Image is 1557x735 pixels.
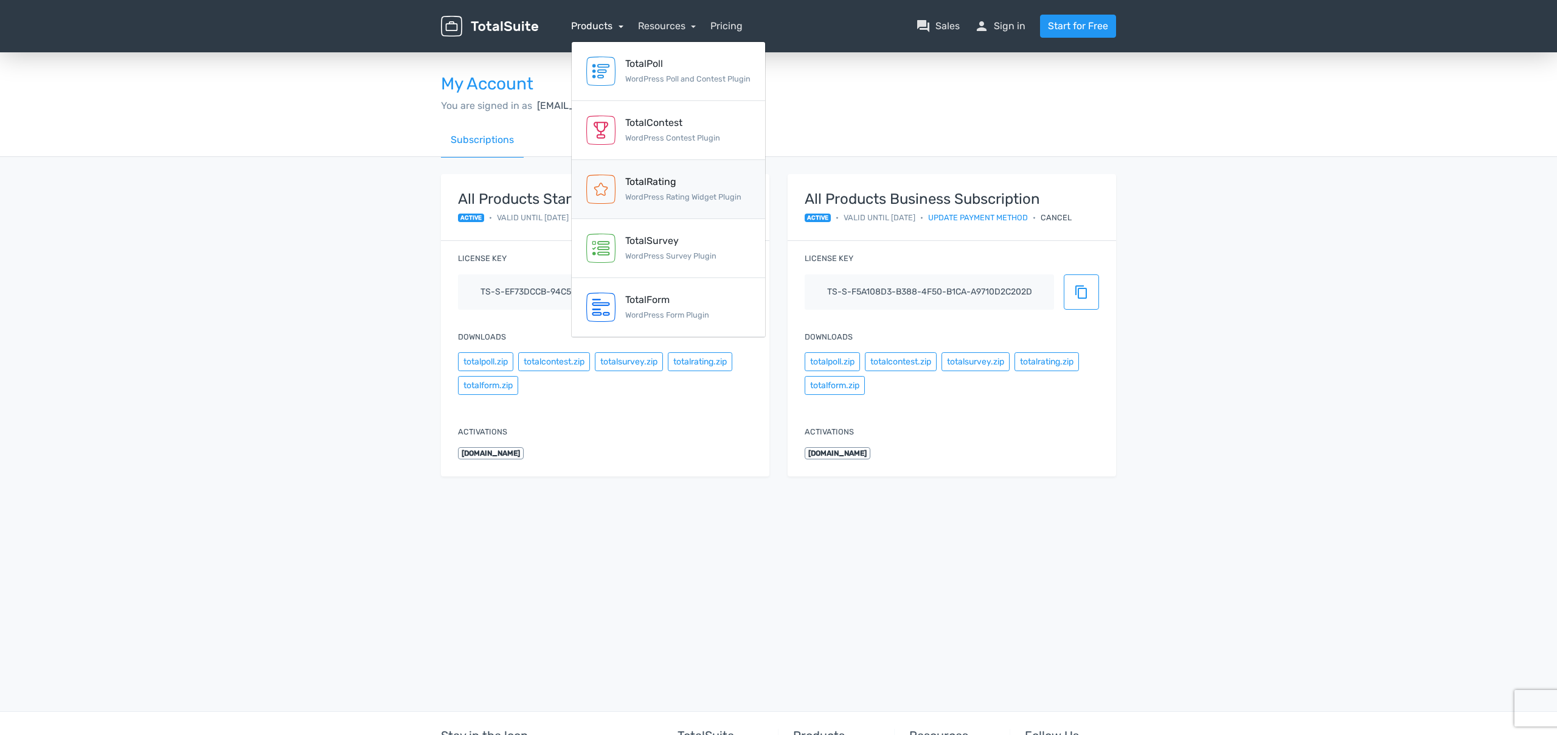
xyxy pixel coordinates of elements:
div: TotalRating [625,175,741,189]
span: person [974,19,989,33]
span: [DOMAIN_NAME] [805,447,870,459]
small: WordPress Contest Plugin [625,133,720,142]
label: Downloads [458,331,506,343]
a: TotalForm WordPress Form Plugin [572,278,765,337]
label: Activations [805,426,854,437]
button: content_copy [1064,274,1099,310]
div: TotalForm [625,293,709,307]
div: TotalPoll [625,57,751,71]
img: TotalSurvey [586,234,616,263]
label: License key [458,253,507,264]
img: TotalPoll [586,57,616,86]
a: Pricing [710,19,743,33]
label: Downloads [805,331,853,343]
img: TotalForm [586,293,616,322]
button: totalcontest.zip [518,352,590,371]
button: totalform.zip [458,376,518,395]
small: WordPress Poll and Contest Plugin [625,74,751,83]
a: TotalPoll WordPress Poll and Contest Plugin [572,42,765,101]
small: WordPress Survey Plugin [625,251,716,260]
span: Valid until [DATE] [497,212,569,223]
a: TotalSurvey WordPress Survey Plugin [572,219,765,278]
div: Cancel [1041,212,1072,223]
span: You are signed in as [441,100,532,111]
span: [EMAIL_ADDRESS][DOMAIN_NAME], [537,100,704,111]
button: totalcontest.zip [865,352,937,371]
span: [DOMAIN_NAME] [458,447,524,459]
a: Products [571,20,623,32]
span: • [920,212,923,223]
a: TotalContest WordPress Contest Plugin [572,101,765,160]
a: TotalRating WordPress Rating Widget Plugin [572,160,765,219]
strong: All Products Starter Subscription [458,191,679,207]
a: Subscriptions [441,123,524,158]
button: totalform.zip [805,376,865,395]
div: TotalContest [625,116,720,130]
button: totalrating.zip [668,352,732,371]
strong: All Products Business Subscription [805,191,1072,207]
span: • [1033,212,1036,223]
button: totalpoll.zip [458,352,513,371]
label: License key [805,253,853,264]
div: TotalSurvey [625,234,716,248]
label: Activations [458,426,507,437]
img: TotalRating [586,175,616,204]
button: totalsurvey.zip [595,352,663,371]
h3: My Account [441,75,1116,94]
a: Update payment method [928,212,1028,223]
a: Resources [638,20,696,32]
span: active [458,214,484,222]
a: Start for Free [1040,15,1116,38]
span: • [836,212,839,223]
img: TotalSuite for WordPress [441,16,538,37]
span: Valid until [DATE] [844,212,915,223]
button: totalsurvey.zip [941,352,1010,371]
button: totalpoll.zip [805,352,860,371]
span: content_copy [1074,285,1089,299]
span: • [489,212,492,223]
img: TotalContest [586,116,616,145]
span: question_answer [916,19,931,33]
small: WordPress Form Plugin [625,310,709,319]
a: personSign in [974,19,1025,33]
span: active [805,214,831,222]
small: WordPress Rating Widget Plugin [625,192,741,201]
button: totalrating.zip [1014,352,1079,371]
a: question_answerSales [916,19,960,33]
